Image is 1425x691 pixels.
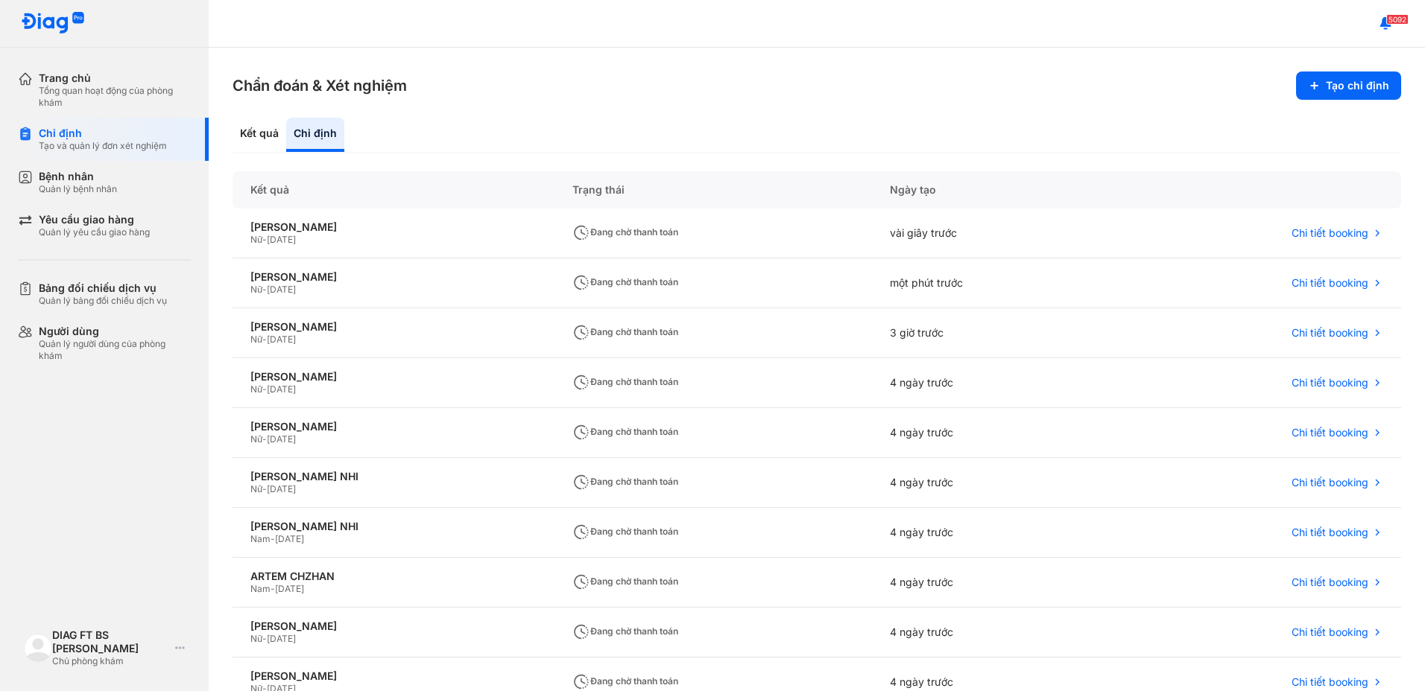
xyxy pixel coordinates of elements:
[52,655,169,667] div: Chủ phòng khám
[250,220,537,234] div: [PERSON_NAME]
[39,71,191,85] div: Trang chủ
[267,334,296,345] span: [DATE]
[872,171,1116,208] div: Ngày tạo
[275,583,304,594] span: [DATE]
[1292,576,1368,589] span: Chi tiết booking
[233,118,286,152] div: Kết quả
[250,570,537,583] div: ARTEM CHZHAN
[554,171,872,208] div: Trạng thái
[1292,426,1368,439] span: Chi tiết booking
[39,140,167,152] div: Tạo và quản lý đơn xét nghiệm
[267,633,296,644] span: [DATE]
[1292,476,1368,489] span: Chi tiết booking
[267,284,296,295] span: [DATE]
[250,633,262,644] span: Nữ
[233,171,554,208] div: Kết quả
[572,576,678,587] span: Đang chờ thanh toán
[250,370,537,383] div: [PERSON_NAME]
[250,470,537,483] div: [PERSON_NAME] NHI
[1292,326,1368,340] span: Chi tiết booking
[250,520,537,533] div: [PERSON_NAME] NHI
[39,213,150,226] div: Yêu cầu giao hàng
[1296,71,1401,100] button: Tạo chỉ định
[267,483,296,494] span: [DATE]
[250,334,262,345] span: Nữ
[39,127,167,140] div: Chỉ định
[872,458,1116,508] div: 4 ngày trước
[250,284,262,295] span: Nữ
[39,325,191,338] div: Người dùng
[572,675,678,687] span: Đang chờ thanh toán
[262,483,267,494] span: -
[572,426,678,437] span: Đang chờ thanh toán
[39,295,167,307] div: Quản lý bảng đối chiếu dịch vụ
[872,208,1116,258] div: vài giây trước
[1292,376,1368,389] span: Chi tiết booking
[872,508,1116,558] div: 4 ngày trước
[572,326,678,337] span: Đang chờ thanh toán
[39,338,191,362] div: Quản lý người dùng của phòng khám
[1292,675,1368,689] span: Chi tiết booking
[1292,526,1368,539] span: Chi tiết booking
[250,483,262,494] span: Nữ
[39,226,150,238] div: Quản lý yêu cầu giao hàng
[267,234,296,245] span: [DATE]
[233,75,407,96] h3: Chẩn đoán & Xét nghiệm
[872,608,1116,657] div: 4 ngày trước
[872,408,1116,458] div: 4 ngày trước
[250,669,537,683] div: [PERSON_NAME]
[872,358,1116,408] div: 4 ngày trước
[250,620,537,633] div: [PERSON_NAME]
[286,118,344,152] div: Chỉ định
[250,420,537,433] div: [PERSON_NAME]
[1292,226,1368,240] span: Chi tiết booking
[250,583,271,594] span: Nam
[250,433,262,445] span: Nữ
[250,270,537,284] div: [PERSON_NAME]
[39,170,117,183] div: Bệnh nhân
[572,526,678,537] span: Đang chờ thanh toán
[572,476,678,487] span: Đang chờ thanh toán
[1386,14,1409,25] span: 5092
[250,383,262,395] span: Nữ
[267,433,296,445] span: [DATE]
[250,320,537,334] div: [PERSON_NAME]
[262,334,267,345] span: -
[52,628,169,655] div: DIAG FT BS [PERSON_NAME]
[262,433,267,445] span: -
[39,85,191,109] div: Tổng quan hoạt động của phòng khám
[872,308,1116,358] div: 3 giờ trước
[1292,276,1368,290] span: Chi tiết booking
[572,376,678,387] span: Đang chờ thanh toán
[271,583,275,594] span: -
[262,234,267,245] span: -
[572,226,678,238] span: Đang chờ thanh toán
[262,633,267,644] span: -
[267,383,296,395] span: [DATE]
[39,281,167,295] div: Bảng đối chiếu dịch vụ
[250,533,271,544] span: Nam
[24,634,52,662] img: logo
[872,258,1116,308] div: một phút trước
[262,284,267,295] span: -
[262,383,267,395] span: -
[572,276,678,287] span: Đang chờ thanh toán
[271,533,275,544] span: -
[275,533,304,544] span: [DATE]
[572,625,678,637] span: Đang chờ thanh toán
[21,12,85,35] img: logo
[250,234,262,245] span: Nữ
[39,183,117,195] div: Quản lý bệnh nhân
[872,558,1116,608] div: 4 ngày trước
[1292,625,1368,639] span: Chi tiết booking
